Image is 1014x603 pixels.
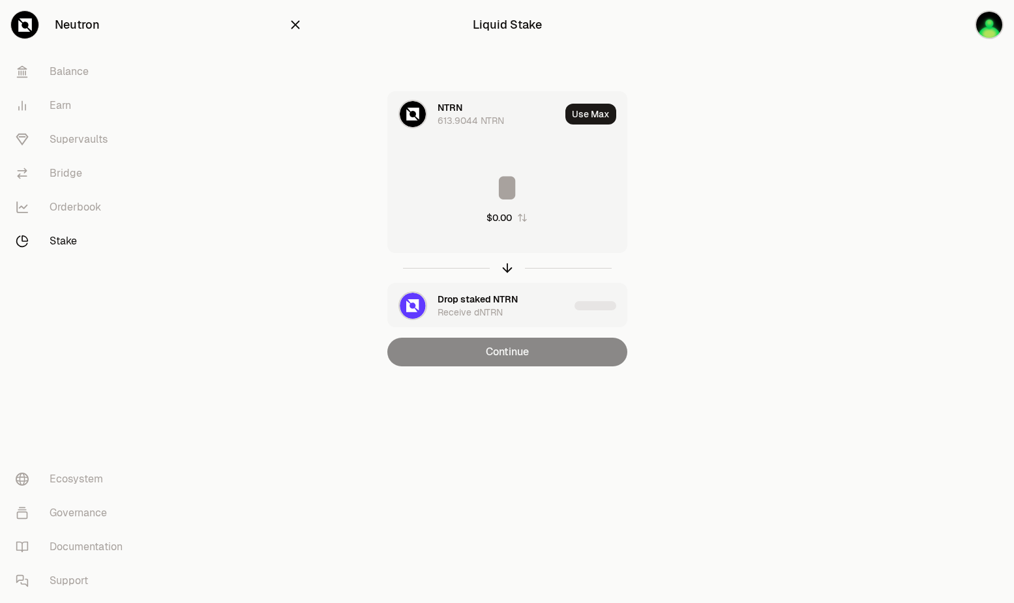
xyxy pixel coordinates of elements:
[565,104,616,125] button: Use Max
[5,530,141,564] a: Documentation
[975,10,1004,39] img: Mon Ledger
[5,89,141,123] a: Earn
[5,123,141,156] a: Supervaults
[5,190,141,224] a: Orderbook
[5,496,141,530] a: Governance
[473,16,542,34] div: Liquid Stake
[5,55,141,89] a: Balance
[5,462,141,496] a: Ecosystem
[400,293,426,319] img: dNTRN Logo
[438,293,518,306] div: Drop staked NTRN
[5,564,141,598] a: Support
[5,224,141,258] a: Stake
[438,114,504,127] div: 613.9044 NTRN
[438,101,462,114] div: NTRN
[486,211,512,224] div: $0.00
[438,306,503,319] div: Receive dNTRN
[486,211,528,224] button: $0.00
[400,101,426,127] img: NTRN Logo
[5,156,141,190] a: Bridge
[388,284,627,328] button: dNTRN LogoDrop staked NTRNReceive dNTRN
